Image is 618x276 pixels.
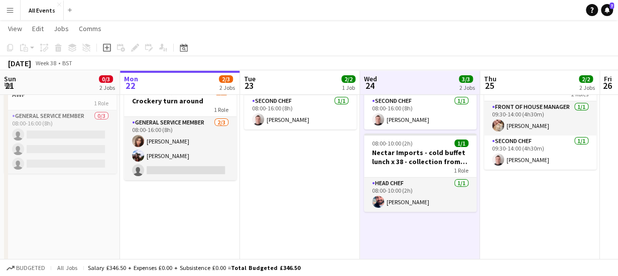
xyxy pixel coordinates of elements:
[28,22,48,35] a: Edit
[4,74,16,83] span: Sun
[55,264,79,271] span: All jobs
[579,75,593,83] span: 2/2
[33,59,58,67] span: Week 38
[484,74,497,83] span: Thu
[124,96,236,105] h3: Crockery turn around
[122,80,138,91] span: 22
[99,75,113,83] span: 0/3
[16,264,45,271] span: Budgeted
[362,80,377,91] span: 24
[604,74,612,83] span: Fri
[88,264,300,271] div: Salary £346.50 + Expenses £0.00 + Subsistence £0.00 =
[214,106,228,113] span: 1 Role
[242,80,256,91] span: 23
[341,75,355,83] span: 2/2
[459,75,473,83] span: 3/3
[219,75,233,83] span: 2/3
[124,117,236,180] app-card-role: General service member2/308:00-16:00 (8h)[PERSON_NAME][PERSON_NAME]
[364,148,476,166] h3: Nectar Imports - cold buffet lunch x 38 - collection from unit 10am
[219,84,235,91] div: 2 Jobs
[32,24,44,33] span: Edit
[94,99,108,107] span: 1 Role
[364,95,476,129] app-card-role: Second Chef1/108:00-16:00 (8h)[PERSON_NAME]
[484,101,596,135] app-card-role: Front of House Manager1/109:30-14:00 (4h30m)[PERSON_NAME]
[601,4,613,16] a: 7
[372,140,413,147] span: 08:00-10:00 (2h)
[8,24,22,33] span: View
[484,135,596,170] app-card-role: Second Chef1/109:30-14:00 (4h30m)[PERSON_NAME]
[79,24,101,33] span: Comms
[124,74,236,180] app-job-card: In progress08:00-16:00 (8h)2/3Crockery turn around1 RoleGeneral service member2/308:00-16:00 (8h)...
[484,66,596,170] app-job-card: 09:30-14:00 (4h30m)2/2Crockery inventory2 RolesFront of House Manager1/109:30-14:00 (4h30m)[PERSO...
[231,264,300,271] span: Total Budgeted £346.50
[75,22,105,35] a: Comms
[4,66,116,174] app-job-card: 08:00-16:00 (8h)0/3Unit and site clean down AWF1 RoleGeneral service member0/308:00-16:00 (8h)
[244,95,356,129] app-card-role: Second Chef1/108:00-16:00 (8h)[PERSON_NAME]
[364,178,476,212] app-card-role: Head Chef1/108:00-10:00 (2h)[PERSON_NAME]
[54,24,69,33] span: Jobs
[454,140,468,147] span: 1/1
[364,74,377,83] span: Wed
[4,110,116,174] app-card-role: General service member0/308:00-16:00 (8h)
[454,167,468,174] span: 1 Role
[62,59,72,67] div: BST
[124,74,138,83] span: Mon
[3,80,16,91] span: 21
[482,80,497,91] span: 25
[364,133,476,212] app-job-card: 08:00-10:00 (2h)1/1Nectar Imports - cold buffet lunch x 38 - collection from unit 10am1 RoleHead ...
[244,74,256,83] span: Tue
[459,84,475,91] div: 2 Jobs
[609,3,614,9] span: 7
[342,84,355,91] div: 1 Job
[21,1,64,20] button: All Events
[5,262,47,273] button: Budgeted
[8,58,31,68] div: [DATE]
[99,84,115,91] div: 2 Jobs
[4,22,26,35] a: View
[579,84,595,91] div: 2 Jobs
[50,22,73,35] a: Jobs
[602,80,612,91] span: 26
